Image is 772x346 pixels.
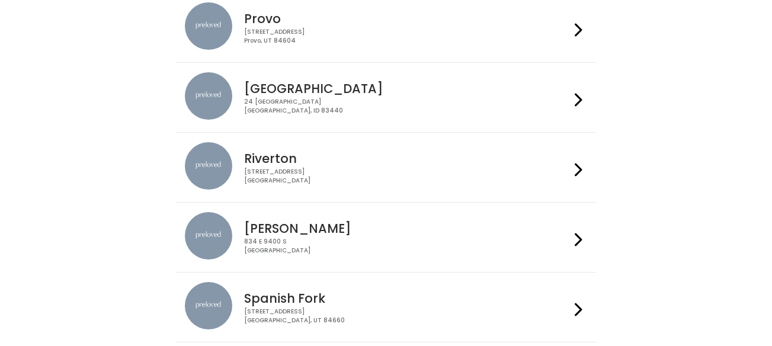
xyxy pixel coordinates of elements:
[244,168,570,185] div: [STREET_ADDRESS] [GEOGRAPHIC_DATA]
[244,291,570,305] h4: Spanish Fork
[185,282,232,329] img: preloved location
[244,152,570,165] h4: Riverton
[185,142,587,193] a: preloved location Riverton [STREET_ADDRESS][GEOGRAPHIC_DATA]
[244,98,570,115] div: 24 [GEOGRAPHIC_DATA] [GEOGRAPHIC_DATA], ID 83440
[185,72,587,123] a: preloved location [GEOGRAPHIC_DATA] 24 [GEOGRAPHIC_DATA][GEOGRAPHIC_DATA], ID 83440
[185,142,232,190] img: preloved location
[185,212,587,262] a: preloved location [PERSON_NAME] 834 E 9400 S[GEOGRAPHIC_DATA]
[185,2,587,53] a: preloved location Provo [STREET_ADDRESS]Provo, UT 84604
[185,72,232,120] img: preloved location
[244,28,570,45] div: [STREET_ADDRESS] Provo, UT 84604
[185,2,232,50] img: preloved location
[244,12,570,25] h4: Provo
[244,238,570,255] div: 834 E 9400 S [GEOGRAPHIC_DATA]
[244,222,570,235] h4: [PERSON_NAME]
[244,82,570,95] h4: [GEOGRAPHIC_DATA]
[244,307,570,325] div: [STREET_ADDRESS] [GEOGRAPHIC_DATA], UT 84660
[185,282,587,332] a: preloved location Spanish Fork [STREET_ADDRESS][GEOGRAPHIC_DATA], UT 84660
[185,212,232,259] img: preloved location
